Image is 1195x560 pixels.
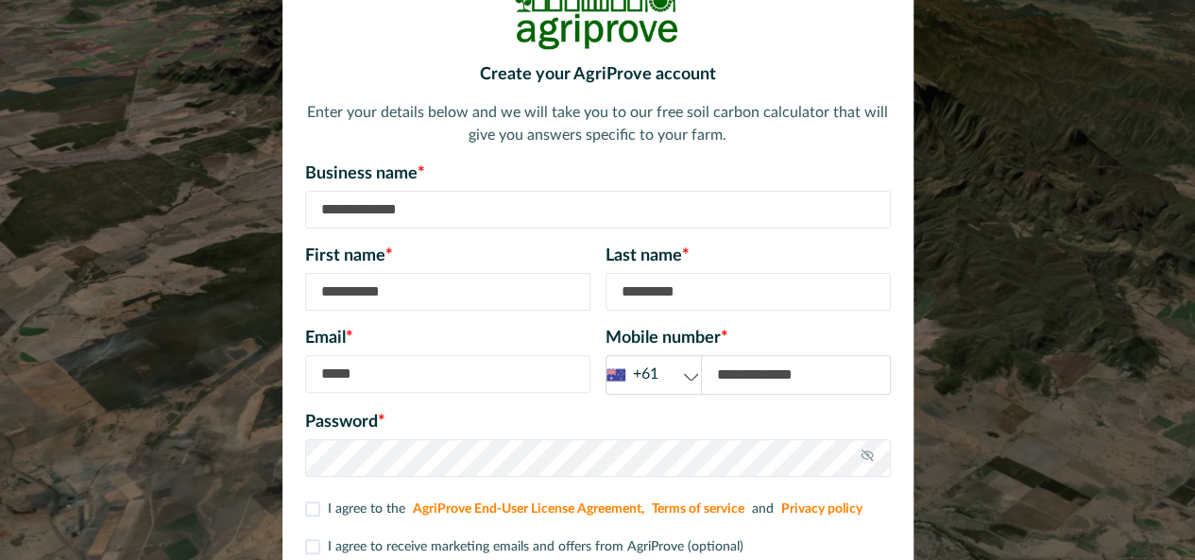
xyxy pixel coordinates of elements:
[305,326,590,351] p: Email
[305,161,891,187] p: Business name
[781,502,862,516] a: Privacy policy
[652,502,744,516] a: Terms of service
[305,410,891,435] p: Password
[305,65,891,86] h2: Create your AgriProve account
[328,537,743,557] p: I agree to receive marketing emails and offers from AgriProve (optional)
[413,502,644,516] a: AgriProve End-User License Agreement,
[606,244,891,269] p: Last name
[328,500,866,519] p: I agree to the and
[305,244,590,269] p: First name
[606,326,891,351] p: Mobile number
[305,101,891,146] p: Enter your details below and we will take you to our free soil carbon calculator that will give y...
